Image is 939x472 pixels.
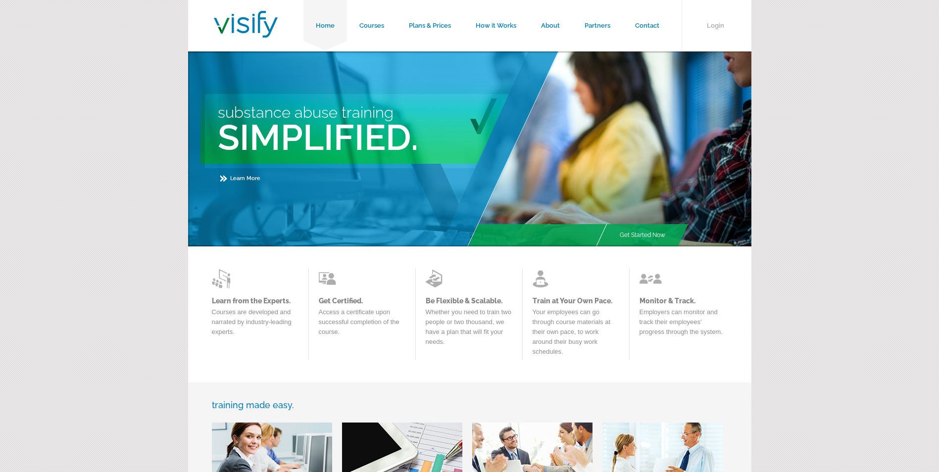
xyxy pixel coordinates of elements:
img: Learn from the Experts [533,269,555,288]
a: Visify Training [214,26,278,41]
img: Learn from the Experts [319,269,341,288]
a: Get Certified. [319,297,405,305]
a: Monitor & Track. [640,297,726,305]
a: Learn More [220,175,260,182]
img: Main Image [466,51,751,246]
p: Access a certificate upon successful completion of the course. [319,307,405,342]
a: Be Flexible & Scalable. [426,297,512,305]
img: Learn from the Experts [212,269,234,288]
a: Train at Your Own Pace. [533,297,619,305]
a: Learn from the Experts. [212,297,298,305]
p: Employers can monitor and track their employees' progress through the system. [640,307,726,342]
img: Visify Training [214,11,278,38]
img: Learn from the Experts [426,269,448,288]
img: Learn from the Experts [640,269,662,288]
a: Get Started Now [607,224,678,246]
p: Courses are developed and narrated by industry-leading experts. [212,307,298,342]
h3: Substance Abuse Training [218,103,561,121]
h3: training made easy. [212,400,728,410]
p: Your employees can go through course materials at their own pace, to work around their busy work ... [533,307,619,362]
h2: Simplified. [218,116,561,158]
p: Whether you need to train two people or two thousand, we have a plan that will fit your needs. [426,307,512,352]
